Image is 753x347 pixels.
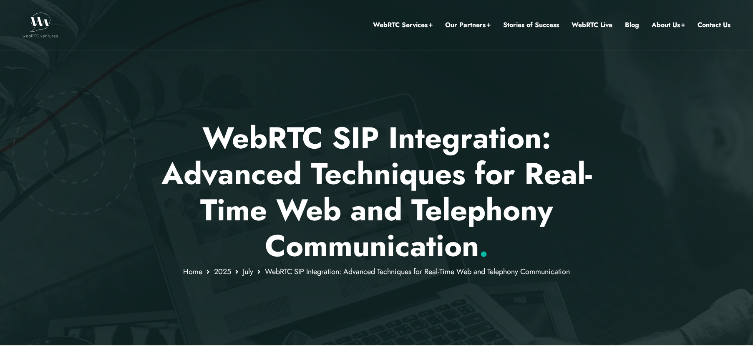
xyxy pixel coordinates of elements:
[183,266,202,277] a: Home
[572,20,612,30] a: WebRTC Live
[23,12,58,37] img: WebRTC.ventures
[479,224,489,267] span: .
[132,120,621,264] p: WebRTC SIP Integration: Advanced Techniques for Real-Time Web and Telephony Communication
[214,266,231,277] a: 2025
[503,20,559,30] a: Stories of Success
[265,266,570,277] span: WebRTC SIP Integration: Advanced Techniques for Real-Time Web and Telephony Communication
[625,20,639,30] a: Blog
[243,266,253,277] a: July
[373,20,433,30] a: WebRTC Services
[698,20,730,30] a: Contact Us
[652,20,685,30] a: About Us
[445,20,491,30] a: Our Partners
